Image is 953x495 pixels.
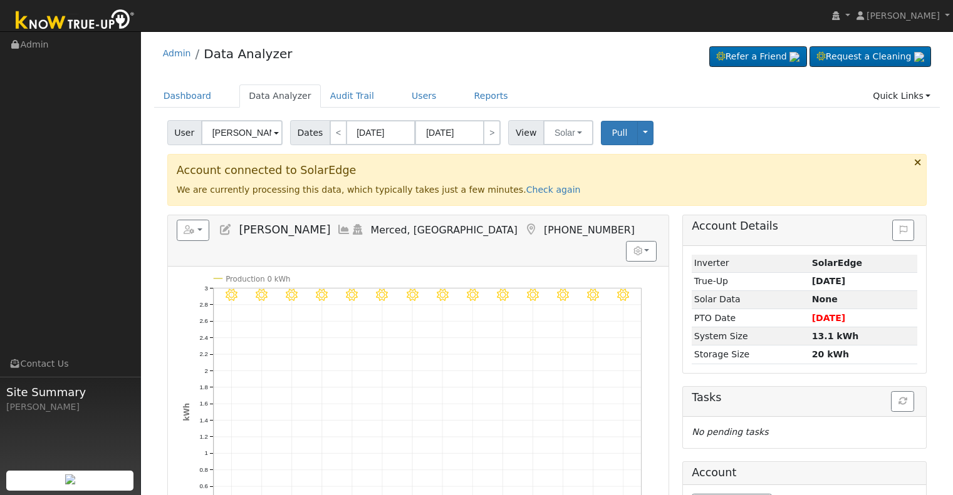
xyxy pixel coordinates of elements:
td: Storage Size [692,345,810,364]
i: 9/08 - Clear [617,289,629,301]
h5: Tasks [692,391,917,404]
text: kWh [182,403,190,421]
a: Check again [526,185,581,195]
span: View [508,120,544,145]
a: Refer a Friend [709,46,807,68]
strong: 20 kWh [812,349,849,359]
a: Login As (last Never) [351,223,365,236]
a: Data Analyzer [204,46,292,61]
i: 8/28 - Clear [286,289,298,301]
span: Site Summary [6,384,134,401]
img: retrieve [65,474,75,484]
i: 9/04 - Clear [497,289,509,301]
span: Merced, [GEOGRAPHIC_DATA] [371,224,518,236]
text: Production 0 kWh [226,275,290,283]
text: 2.8 [199,301,208,308]
input: Select a User [201,120,283,145]
i: 8/31 - Clear [376,289,388,301]
strong: None [812,294,838,304]
strong: 13.1 kWh [812,331,859,341]
span: [PERSON_NAME] [239,223,330,236]
td: True-Up [692,272,810,290]
text: 2.4 [199,334,208,341]
a: Data Analyzer [239,84,321,108]
text: 2 [204,367,207,374]
strong: [DATE] [812,276,846,286]
div: We are currently processing this data, which typically takes just a few minutes. [167,154,927,205]
a: Map [524,223,538,236]
button: Solar [543,120,593,145]
td: System Size [692,327,810,345]
td: Solar Data [692,290,810,309]
i: No pending tasks [692,427,768,437]
i: 8/30 - Clear [346,289,358,301]
i: 8/29 - Clear [316,289,328,301]
text: 2.2 [199,350,208,357]
span: [PERSON_NAME] [867,11,940,21]
h5: Account Details [692,220,917,233]
img: Know True-Up [9,7,141,35]
strong: ID: 4717805, authorized: 09/09/25 [812,258,862,268]
span: [DATE] [812,313,846,323]
img: retrieve [789,52,799,62]
a: Quick Links [863,84,940,108]
button: Refresh [891,391,914,412]
span: [PHONE_NUMBER] [544,224,635,236]
span: Dates [290,120,330,145]
text: 2.6 [199,318,208,325]
text: 1 [204,450,207,457]
i: 9/03 - Clear [467,289,479,301]
button: Pull [601,121,638,145]
h3: Account connected to SolarEdge [177,164,918,177]
a: Edit User (36967) [219,223,232,236]
i: 9/07 - Clear [587,289,599,301]
td: PTO Date [692,309,810,327]
text: 0.6 [199,483,208,490]
a: Reports [465,84,518,108]
i: 9/06 - Clear [557,289,569,301]
i: 8/26 - Clear [226,289,237,301]
a: > [483,120,501,145]
h5: Account [692,466,736,479]
button: Issue History [892,220,914,241]
div: [PERSON_NAME] [6,401,134,414]
i: 9/01 - Clear [406,289,418,301]
a: < [330,120,347,145]
text: 1.2 [199,433,208,440]
i: 8/27 - Clear [256,289,268,301]
i: 9/02 - Clear [436,289,448,301]
span: User [167,120,202,145]
i: 9/05 - Clear [527,289,539,301]
text: 1.6 [199,401,208,407]
a: Audit Trail [321,84,383,108]
a: Dashboard [154,84,221,108]
img: retrieve [914,52,924,62]
a: Admin [163,48,191,58]
a: Request a Cleaning [810,46,931,68]
span: Pull [612,128,627,138]
text: 1.8 [199,384,208,390]
a: Multi-Series Graph [337,223,351,236]
text: 1.4 [199,417,208,424]
text: 0.8 [199,466,208,473]
a: Users [402,84,446,108]
td: Inverter [692,255,810,273]
text: 3 [204,285,207,292]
